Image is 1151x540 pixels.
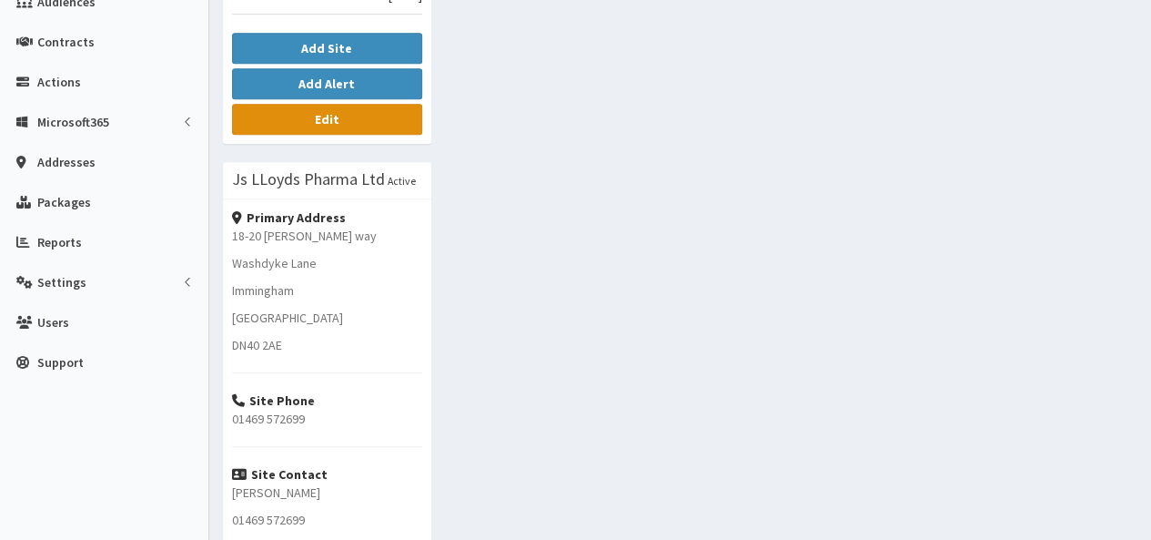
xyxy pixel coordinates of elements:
p: DN40 2AE [232,336,422,354]
b: Add Alert [298,76,355,92]
h3: Js LLoyds Pharma Ltd [232,171,385,188]
span: Support [37,354,84,371]
p: 01469 572699 [232,511,422,529]
span: Microsoft365 [37,114,109,130]
p: [GEOGRAPHIC_DATA] [232,309,422,327]
span: Packages [37,194,91,210]
span: Users [37,314,69,331]
span: Contracts [37,34,95,50]
p: Washdyke Lane [232,254,422,272]
span: Actions [37,74,81,90]
p: Immingham [232,281,422,300]
a: Edit [232,104,422,135]
p: 01469 572699 [232,410,422,428]
b: Add Site [301,40,352,56]
p: 18-20 [PERSON_NAME] way [232,227,422,245]
b: Edit [315,111,339,127]
strong: Primary Address [232,209,346,226]
strong: Site Phone [232,392,315,409]
button: Add Alert [232,68,422,99]
span: Settings [37,274,86,290]
small: Active [388,174,416,188]
strong: Site Contact [232,466,328,483]
span: Addresses [37,154,96,170]
span: Reports [37,234,82,250]
p: [PERSON_NAME] [232,484,422,502]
